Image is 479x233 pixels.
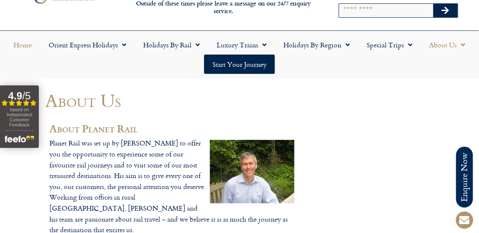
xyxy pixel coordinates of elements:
[275,35,359,55] a: Holidays by Region
[5,35,41,55] a: Home
[433,4,458,17] button: Search
[49,123,294,134] h2: About Planet Rail
[4,35,475,74] nav: Menu
[421,35,474,55] a: About Us
[359,35,421,55] a: Special Trips
[41,35,135,55] a: Orient Express Holidays
[135,35,209,55] a: Holidays by Rail
[210,140,294,203] img: guy-saunders
[204,55,275,74] a: Start your Journey
[45,90,299,110] h1: About Us
[209,35,275,55] a: Luxury Trains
